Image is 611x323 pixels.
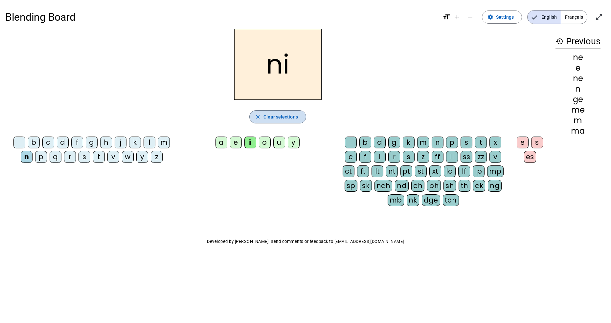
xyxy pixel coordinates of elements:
button: Enter full screen [593,11,606,24]
p: Developed by [PERSON_NAME]. Send comments or feedback to [EMAIL_ADDRESS][DOMAIN_NAME] [5,238,606,246]
div: r [388,151,400,163]
mat-icon: format_size [442,13,450,21]
div: lf [458,165,470,177]
div: ph [427,180,441,192]
div: zz [475,151,487,163]
div: me [555,106,600,114]
div: ss [461,151,472,163]
div: nk [407,194,419,206]
div: o [259,137,271,148]
div: a [215,137,227,148]
div: ne [555,75,600,82]
div: n [21,151,33,163]
div: z [151,151,163,163]
div: nd [395,180,409,192]
mat-icon: history [555,37,563,45]
div: b [359,137,371,148]
div: v [107,151,119,163]
h2: ni [234,29,322,100]
div: t [475,137,487,148]
div: ff [432,151,443,163]
span: Clear selections [263,113,298,121]
span: Français [561,11,587,24]
mat-icon: open_in_full [595,13,603,21]
div: ck [473,180,485,192]
div: r [64,151,76,163]
h1: Blending Board [5,7,437,28]
div: m [555,117,600,124]
div: d [57,137,69,148]
mat-icon: close [255,114,261,120]
div: es [524,151,536,163]
button: Decrease font size [464,11,477,24]
div: ch [411,180,424,192]
div: v [489,151,501,163]
div: s [403,151,415,163]
button: Clear selections [249,110,306,123]
button: Settings [482,11,522,24]
div: p [35,151,47,163]
span: Settings [496,13,514,21]
div: ct [343,165,354,177]
div: y [288,137,300,148]
div: h [100,137,112,148]
div: f [71,137,83,148]
div: c [42,137,54,148]
div: s [79,151,90,163]
div: ne [555,54,600,61]
div: p [446,137,458,148]
mat-icon: settings [487,14,493,20]
div: lp [473,165,485,177]
div: pt [400,165,412,177]
div: ma [555,127,600,135]
div: nt [386,165,398,177]
mat-icon: add [453,13,461,21]
div: g [388,137,400,148]
div: e [555,64,600,72]
span: English [528,11,561,24]
div: th [459,180,470,192]
div: dge [422,194,441,206]
div: nch [374,180,393,192]
button: Increase font size [450,11,464,24]
div: st [415,165,427,177]
div: ld [444,165,456,177]
div: n [555,85,600,93]
div: k [129,137,141,148]
div: c [345,151,357,163]
div: ng [488,180,502,192]
div: l [144,137,155,148]
div: l [374,151,386,163]
h3: Previous [555,34,600,49]
div: d [374,137,386,148]
div: xt [429,165,441,177]
div: mp [487,165,504,177]
div: e [517,137,529,148]
div: ft [357,165,369,177]
div: u [273,137,285,148]
div: sh [443,180,456,192]
div: lt [372,165,383,177]
mat-button-toggle-group: Language selection [527,10,587,24]
div: j [115,137,126,148]
div: f [359,151,371,163]
div: k [403,137,415,148]
div: ge [555,96,600,103]
div: q [50,151,61,163]
div: e [230,137,242,148]
div: sk [360,180,372,192]
div: i [244,137,256,148]
div: tch [443,194,459,206]
div: ll [446,151,458,163]
div: b [28,137,40,148]
div: m [417,137,429,148]
div: s [461,137,472,148]
div: s [531,137,543,148]
div: n [432,137,443,148]
div: t [93,151,105,163]
div: y [136,151,148,163]
div: z [417,151,429,163]
div: sp [345,180,357,192]
div: g [86,137,98,148]
div: w [122,151,134,163]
